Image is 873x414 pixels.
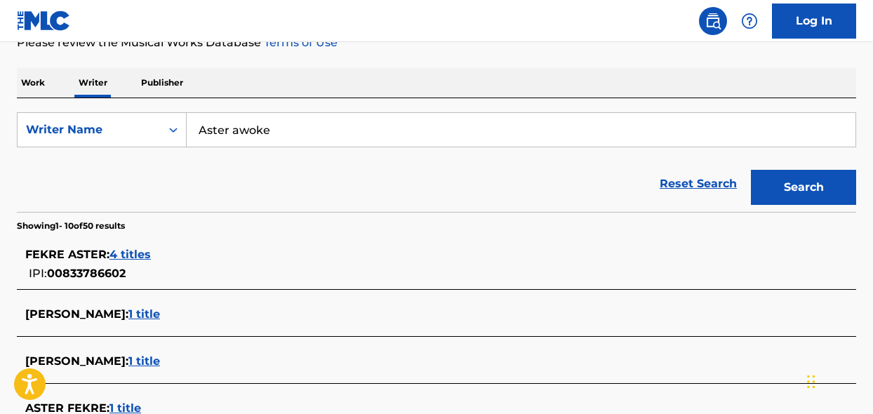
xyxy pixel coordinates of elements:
[25,248,109,261] span: FEKRE ASTER :
[705,13,721,29] img: search
[109,248,151,261] span: 4 titles
[17,220,125,232] p: Showing 1 - 10 of 50 results
[137,68,187,98] p: Publisher
[751,170,856,205] button: Search
[26,121,152,138] div: Writer Name
[17,11,71,31] img: MLC Logo
[25,354,128,368] span: [PERSON_NAME] :
[653,168,744,199] a: Reset Search
[74,68,112,98] p: Writer
[261,36,338,49] a: Terms of Use
[17,112,856,212] form: Search Form
[807,361,815,403] div: Drag
[17,68,49,98] p: Work
[128,307,160,321] span: 1 title
[803,347,873,414] iframe: Chat Widget
[29,267,47,280] span: IPI:
[772,4,856,39] a: Log In
[25,307,128,321] span: [PERSON_NAME] :
[699,7,727,35] a: Public Search
[128,354,160,368] span: 1 title
[741,13,758,29] img: help
[735,7,764,35] div: Help
[47,267,126,280] span: 00833786602
[17,34,856,51] p: Please review the Musical Works Database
